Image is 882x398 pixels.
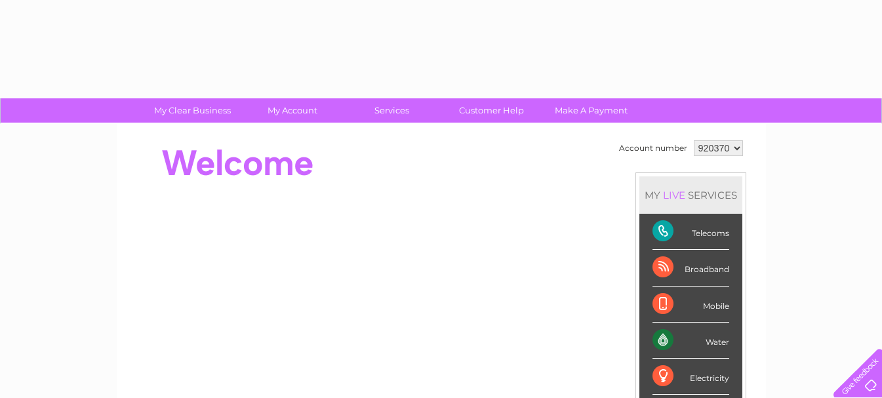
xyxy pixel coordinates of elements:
a: My Account [238,98,346,123]
div: Electricity [652,359,729,395]
a: Make A Payment [537,98,645,123]
div: Telecoms [652,214,729,250]
a: Customer Help [437,98,546,123]
div: LIVE [660,189,688,201]
a: My Clear Business [138,98,247,123]
div: MY SERVICES [639,176,742,214]
a: Services [338,98,446,123]
div: Mobile [652,287,729,323]
td: Account number [616,137,691,159]
div: Broadband [652,250,729,286]
div: Water [652,323,729,359]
